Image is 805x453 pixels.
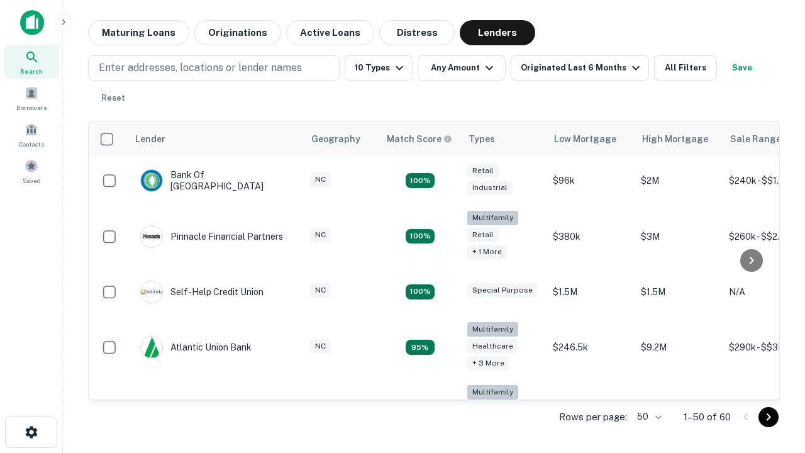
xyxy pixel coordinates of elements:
div: Healthcare [467,339,518,354]
button: All Filters [654,55,717,81]
iframe: Chat Widget [742,352,805,413]
th: Capitalize uses an advanced AI algorithm to match your search with the best lender. The match sco... [379,121,461,157]
h6: Match Score [387,132,450,146]
th: Lender [128,121,304,157]
td: $3M [635,204,723,268]
div: Geography [311,131,360,147]
td: $3.2M [635,379,723,442]
div: Atlantic Union Bank [140,336,252,359]
img: picture [141,226,162,247]
div: Matching Properties: 11, hasApolloMatch: undefined [406,284,435,299]
button: Maturing Loans [88,20,189,45]
div: Sale Range [730,131,781,147]
img: capitalize-icon.png [20,10,44,35]
td: $2M [635,157,723,204]
td: $9.2M [635,316,723,379]
span: Search [20,66,43,76]
p: Rows per page: [559,410,627,425]
a: Contacts [4,118,59,152]
button: Active Loans [286,20,374,45]
span: Saved [23,176,41,186]
button: Any Amount [418,55,506,81]
button: Originations [194,20,281,45]
td: $246k [547,379,635,442]
div: Industrial [467,181,513,195]
button: 10 Types [345,55,413,81]
div: Pinnacle Financial Partners [140,225,283,248]
div: Matching Properties: 17, hasApolloMatch: undefined [406,229,435,244]
a: Borrowers [4,81,59,115]
div: Multifamily [467,322,518,337]
td: $96k [547,157,635,204]
div: NC [310,339,331,354]
div: The Fidelity Bank [140,400,242,422]
a: Saved [4,154,59,188]
button: Originated Last 6 Months [511,55,649,81]
div: Types [469,131,495,147]
button: Save your search to get updates of matches that match your search criteria. [722,55,762,81]
button: Distress [379,20,455,45]
div: NC [310,283,331,298]
div: Multifamily [467,211,518,225]
div: NC [310,172,331,187]
div: Low Mortgage [554,131,616,147]
th: Geography [304,121,379,157]
td: $1.5M [547,268,635,316]
div: Retail [467,164,499,178]
img: picture [141,337,162,358]
th: Types [461,121,547,157]
a: Search [4,45,59,79]
td: $246.5k [547,316,635,379]
button: Enter addresses, locations or lender names [88,55,340,81]
div: + 1 more [467,245,507,259]
div: Special Purpose [467,283,538,298]
td: $380k [547,204,635,268]
button: Go to next page [758,407,779,427]
p: 1–50 of 60 [684,410,731,425]
div: NC [310,228,331,242]
div: Multifamily [467,385,518,400]
div: Bank Of [GEOGRAPHIC_DATA] [140,169,291,192]
div: Lender [135,131,165,147]
div: Capitalize uses an advanced AI algorithm to match your search with the best lender. The match sco... [387,132,452,146]
div: Self-help Credit Union [140,281,264,303]
div: + 3 more [467,356,509,371]
button: Reset [93,86,133,111]
p: Enter addresses, locations or lender names [99,60,302,75]
div: Retail [467,228,499,242]
span: Borrowers [16,103,47,113]
div: High Mortgage [642,131,708,147]
div: Matching Properties: 9, hasApolloMatch: undefined [406,340,435,355]
img: picture [141,170,162,191]
div: 50 [632,408,663,426]
div: Originated Last 6 Months [521,60,643,75]
th: Low Mortgage [547,121,635,157]
img: picture [141,281,162,303]
td: $1.5M [635,268,723,316]
div: Matching Properties: 15, hasApolloMatch: undefined [406,173,435,188]
span: Contacts [19,139,44,149]
th: High Mortgage [635,121,723,157]
button: Lenders [460,20,535,45]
